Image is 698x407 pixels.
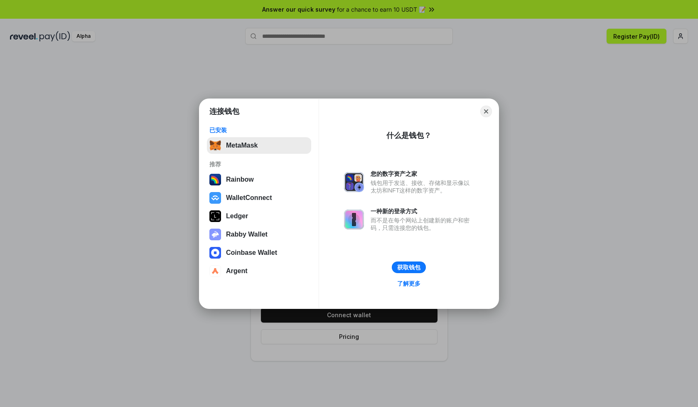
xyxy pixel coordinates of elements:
[209,126,309,134] div: 已安装
[392,261,426,273] button: 获取钱包
[207,226,311,243] button: Rabby Wallet
[207,208,311,224] button: Ledger
[397,280,420,287] div: 了解更多
[480,106,492,117] button: Close
[344,210,364,229] img: svg+xml,%3Csvg%20xmlns%3D%22http%3A%2F%2Fwww.w3.org%2F2000%2Fsvg%22%20fill%3D%22none%22%20viewBox...
[209,174,221,185] img: svg+xml,%3Csvg%20width%3D%22120%22%20height%3D%22120%22%20viewBox%3D%220%200%20120%20120%22%20fil...
[386,131,431,141] div: 什么是钱包？
[392,278,425,289] a: 了解更多
[344,172,364,192] img: svg+xml,%3Csvg%20xmlns%3D%22http%3A%2F%2Fwww.w3.org%2F2000%2Fsvg%22%20fill%3D%22none%22%20viewBox...
[209,140,221,151] img: svg+xml,%3Csvg%20fill%3D%22none%22%20height%3D%2233%22%20viewBox%3D%220%200%2035%2033%22%20width%...
[371,179,474,194] div: 钱包用于发送、接收、存储和显示像以太坊和NFT这样的数字资产。
[207,171,311,188] button: Rainbow
[209,265,221,277] img: svg+xml,%3Csvg%20width%3D%2228%22%20height%3D%2228%22%20viewBox%3D%220%200%2028%2028%22%20fill%3D...
[209,210,221,222] img: svg+xml,%3Csvg%20xmlns%3D%22http%3A%2F%2Fwww.w3.org%2F2000%2Fsvg%22%20width%3D%2228%22%20height%3...
[209,160,309,168] div: 推荐
[207,190,311,206] button: WalletConnect
[226,267,248,275] div: Argent
[371,207,474,215] div: 一种新的登录方式
[371,217,474,232] div: 而不是在每个网站上创建新的账户和密码，只需连接您的钱包。
[209,247,221,259] img: svg+xml,%3Csvg%20width%3D%2228%22%20height%3D%2228%22%20viewBox%3D%220%200%2028%2028%22%20fill%3D...
[397,264,420,271] div: 获取钱包
[207,137,311,154] button: MetaMask
[371,170,474,178] div: 您的数字资产之家
[209,192,221,204] img: svg+xml,%3Csvg%20width%3D%2228%22%20height%3D%2228%22%20viewBox%3D%220%200%2028%2028%22%20fill%3D...
[226,249,277,257] div: Coinbase Wallet
[226,231,268,238] div: Rabby Wallet
[226,176,254,183] div: Rainbow
[209,106,239,116] h1: 连接钱包
[209,229,221,240] img: svg+xml,%3Csvg%20xmlns%3D%22http%3A%2F%2Fwww.w3.org%2F2000%2Fsvg%22%20fill%3D%22none%22%20viewBox...
[226,194,272,202] div: WalletConnect
[226,212,248,220] div: Ledger
[226,142,258,149] div: MetaMask
[207,244,311,261] button: Coinbase Wallet
[207,263,311,279] button: Argent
